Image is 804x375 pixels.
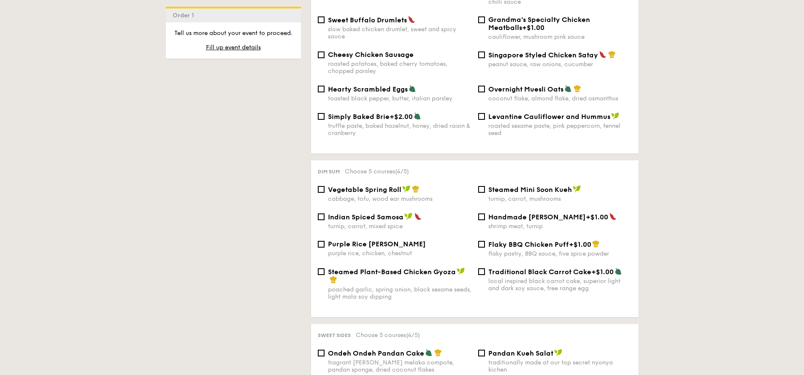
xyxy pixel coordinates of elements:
[488,268,591,276] span: Traditional Black Carrot Cake
[488,122,632,137] div: roasted sesame paste, pink peppercorn, fennel seed
[206,44,261,51] span: Fill up event details
[328,113,390,121] span: Simply Baked Brie
[408,16,415,23] img: icon-spicy.37a8142b.svg
[328,95,471,102] div: toasted black pepper, butter, italian parsley
[328,51,414,59] span: Cheesy Chicken Sausage
[488,250,632,257] div: flaky pastry, BBQ sauce, five spice powder
[345,168,409,175] span: Choose 5 courses
[328,268,456,276] span: Steamed Plant-Based Chicken Gyoza
[592,240,600,248] img: icon-chef-hat.a58ddaea.svg
[412,185,420,193] img: icon-chef-hat.a58ddaea.svg
[425,349,433,356] img: icon-vegetarian.fe4039eb.svg
[328,349,424,357] span: Ondeh Ondeh Pandan Cake
[488,359,632,373] div: traditionally made at our top secret nyonya kichen
[318,169,340,175] span: Dim sum
[522,24,544,32] span: +$1.00
[488,278,632,292] div: local inspired black carrot cake, superior light and dark soy sauce, free range egg
[611,112,620,120] img: icon-vegan.f8ff3823.svg
[488,223,632,230] div: shrimp meat, turnip
[599,51,606,58] img: icon-spicy.37a8142b.svg
[328,250,471,257] div: purple rice, chicken, chestnut
[328,16,407,24] span: Sweet Buffalo Drumlets
[328,186,401,194] span: Vegetable Spring Roll
[488,213,586,221] span: Handmade [PERSON_NAME]
[328,60,471,75] div: roasted potatoes, baked cherry tomatoes, chopped parsley
[488,195,632,202] div: turnip, carrot, mushrooms
[328,223,471,230] div: turnip, carrot, mixed spice
[318,268,325,275] input: Steamed Plant-Based Chicken Gyozapoached garlic, spring onion, black sesame seeds, light mala soy...
[608,51,616,58] img: icon-chef-hat.a58ddaea.svg
[328,26,471,40] div: slow baked chicken drumlet, sweet and spicy sauce
[318,241,325,248] input: Purple Rice [PERSON_NAME]purple rice, chicken, chestnut
[318,350,325,356] input: Ondeh Ondeh Pandan Cakefragrant [PERSON_NAME] melaka compote, pandan sponge, dried coconut flakes
[318,213,325,220] input: Indian Spiced Samosaturnip, carrot, mixed spice
[395,168,409,175] span: (4/5)
[609,213,617,220] img: icon-spicy.37a8142b.svg
[409,85,416,92] img: icon-vegetarian.fe4039eb.svg
[478,51,485,58] input: Singapore Styled Chicken Sataypeanut sauce, raw onions, cucumber
[488,33,632,40] div: cauliflower, mushroom pink sauce
[330,276,337,283] img: icon-chef-hat.a58ddaea.svg
[591,268,614,276] span: +$1.00
[390,113,413,121] span: +$2.00
[478,86,485,92] input: Overnight Muesli Oatscoconut flake, almond flake, dried osmanthus
[478,213,485,220] input: Handmade [PERSON_NAME]+$1.00shrimp meat, turnip
[414,112,421,120] img: icon-vegetarian.fe4039eb.svg
[434,349,442,356] img: icon-chef-hat.a58ddaea.svg
[404,213,413,220] img: icon-vegan.f8ff3823.svg
[569,240,591,248] span: +$1.00
[173,29,294,38] p: Tell us more about your event to proceed.
[173,12,198,19] span: Order 1
[615,267,622,275] img: icon-vegetarian.fe4039eb.svg
[402,185,411,193] img: icon-vegan.f8ff3823.svg
[564,85,572,92] img: icon-vegetarian.fe4039eb.svg
[488,51,598,59] span: Singapore Styled Chicken Satay
[478,16,485,23] input: Grandma's Specialty Chicken Meatballs+$1.00cauliflower, mushroom pink sauce
[328,85,408,93] span: Hearty Scrambled Eggs
[328,122,471,137] div: truffle paste, baked hazelnut, honey, dried raisin & cranberry
[406,332,420,339] span: (4/5)
[554,349,563,356] img: icon-vegan.f8ff3823.svg
[328,286,471,300] div: poached garlic, spring onion, black sesame seeds, light mala soy dipping
[328,240,426,248] span: Purple Rice [PERSON_NAME]
[328,213,403,221] span: Indian Spiced Samosa
[488,16,590,32] span: Grandma's Specialty Chicken Meatballs
[478,268,485,275] input: Traditional Black Carrot Cake+$1.00local inspired black carrot cake, superior light and dark soy ...
[318,86,325,92] input: Hearty Scrambled Eggstoasted black pepper, butter, italian parsley
[586,213,608,221] span: +$1.00
[356,332,420,339] span: Choose 5 courses
[457,267,465,275] img: icon-vegan.f8ff3823.svg
[488,113,610,121] span: Levantine Cauliflower and Hummus
[488,186,572,194] span: Steamed Mini Soon Kueh
[318,113,325,120] input: Simply Baked Brie+$2.00truffle paste, baked hazelnut, honey, dried raisin & cranberry
[488,85,563,93] span: Overnight Muesli Oats
[573,185,581,193] img: icon-vegan.f8ff3823.svg
[488,240,569,248] span: Flaky BBQ Chicken Puff
[478,113,485,120] input: Levantine Cauliflower and Hummusroasted sesame paste, pink peppercorn, fennel seed
[478,241,485,248] input: Flaky BBQ Chicken Puff+$1.00flaky pastry, BBQ sauce, five spice powder
[328,359,471,373] div: fragrant [PERSON_NAME] melaka compote, pandan sponge, dried coconut flakes
[318,186,325,193] input: Vegetable Spring Rollcabbage, tofu, wood ear mushrooms
[328,195,471,202] div: cabbage, tofu, wood ear mushrooms
[478,186,485,193] input: Steamed Mini Soon Kuehturnip, carrot, mushrooms
[318,16,325,23] input: Sweet Buffalo Drumletsslow baked chicken drumlet, sweet and spicy sauce
[318,51,325,58] input: Cheesy Chicken Sausageroasted potatoes, baked cherry tomatoes, chopped parsley
[574,85,581,92] img: icon-chef-hat.a58ddaea.svg
[488,61,632,68] div: peanut sauce, raw onions, cucumber
[318,332,351,338] span: Sweet sides
[414,213,422,220] img: icon-spicy.37a8142b.svg
[478,350,485,356] input: Pandan Kueh Salattraditionally made at our top secret nyonya kichen
[488,95,632,102] div: coconut flake, almond flake, dried osmanthus
[488,349,553,357] span: Pandan Kueh Salat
